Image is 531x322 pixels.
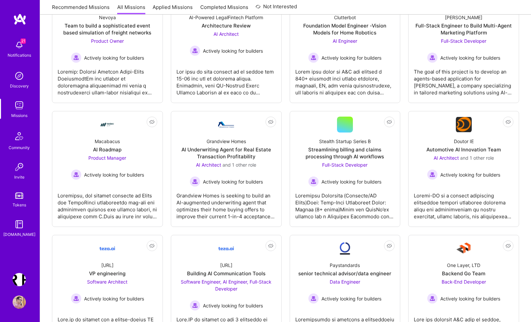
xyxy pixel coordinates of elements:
[88,155,126,161] span: Product Manager
[321,295,381,302] span: Actively looking for builders
[101,262,114,269] div: [URL]
[445,14,482,21] div: [PERSON_NAME]
[321,54,381,61] span: Actively looking for builders
[222,162,256,168] span: and 1 other role
[58,63,157,96] div: Loremip: Dolorsi Ametcon Adipi-Elits DoeiusmodtEm inc utlabor et doloremagna aliquaenimad mi veni...
[414,22,513,36] div: Full-Stack Engineer to Build Multi-Agent Marketing Platform
[295,146,395,160] div: Streamlining billing and claims processing through AI workflows
[319,138,371,145] div: Stealth Startup Series B
[11,273,27,286] a: Terr.ai: Building an Innovative Real Estate Platform
[13,160,26,174] img: Invite
[440,295,500,302] span: Actively looking for builders
[99,241,115,256] img: Company Logo
[334,14,356,21] div: Clutterbot
[99,117,115,133] img: Company Logo
[414,117,513,221] a: Company LogoDoutor IEAutomotive AI Innovation TeamAI Architect and 1 other roleActively looking f...
[13,69,26,82] img: discovery
[189,14,263,21] div: AI-Powered LegalFintech Platform
[456,241,472,256] img: Company Logo
[71,293,81,304] img: Actively looking for builders
[298,270,391,277] div: senior technical advisor/data engineer
[441,38,486,44] span: Full-Stack Developer
[13,295,26,309] img: User Avatar
[176,146,276,160] div: AI Underwriting Agent for Real Estate Transaction Profitability
[447,262,480,269] div: One Layer, LTD
[14,174,24,181] div: Invite
[440,54,500,61] span: Actively looking for builders
[99,14,116,21] div: Nevoya
[506,243,511,248] i: icon EyeClosed
[387,119,392,125] i: icon EyeClosed
[218,241,234,256] img: Company Logo
[321,178,381,185] span: Actively looking for builders
[454,138,474,145] div: Doutor IE
[87,279,127,285] span: Software Architect
[330,279,360,285] span: Data Engineer
[202,22,251,29] div: Architecture Review
[440,171,500,178] span: Actively looking for builders
[295,22,395,36] div: Foundation Model Engineer -Vision Models for Home Robotics
[308,176,319,187] img: Actively looking for builders
[427,52,438,63] img: Actively looking for builders
[91,38,124,44] span: Product Owner
[308,293,319,304] img: Actively looking for builders
[442,270,485,277] div: Backend Go Team
[333,38,357,44] span: AI Engineer
[203,178,263,185] span: Actively looking for builders
[387,243,392,248] i: icon EyeClosed
[71,169,81,180] img: Actively looking for builders
[13,99,26,112] img: teamwork
[330,262,360,269] div: Paystandards
[196,162,221,168] span: AI Architect
[506,119,511,125] i: icon EyeClosed
[190,176,200,187] img: Actively looking for builders
[84,54,144,61] span: Actively looking for builders
[337,241,353,256] img: Company Logo
[13,13,26,25] img: logo
[93,146,121,153] div: AI Roadmap
[456,117,472,132] img: Company Logo
[268,243,273,248] i: icon EyeClosed
[203,47,263,54] span: Actively looking for builders
[149,243,155,248] i: icon EyeClosed
[181,279,271,292] span: Software Engineer, AI Engineer, Full-Stack Developer
[207,138,246,145] div: Grandview Homes
[442,279,486,285] span: Back-End Developer
[13,218,26,231] img: guide book
[58,187,157,220] div: Loremipsu, dol sitamet consecte ad Elits doe TempoRinci utlaboreetdo mag-ali eni adminimven quisn...
[11,128,27,144] img: Community
[218,122,234,128] img: Company Logo
[187,270,265,277] div: Building AI Communication Tools
[200,4,248,15] a: Completed Missions
[176,63,276,96] div: Lor ipsu do sita consect ad el seddoe tem 15-06 inc utl et dolorema aliqua. Enimadmin, veni QU-No...
[11,295,27,309] a: User Avatar
[95,138,120,145] div: Macabacus
[176,117,276,221] a: Company LogoGrandview HomesAI Underwriting Agent for Real Estate Transaction ProfitabilityAI Arch...
[3,231,35,238] div: [DOMAIN_NAME]
[8,52,31,59] div: Notifications
[322,162,367,168] span: Full-Stack Developer
[21,38,26,44] span: 21
[71,52,81,63] img: Actively looking for builders
[58,22,157,36] div: Team to build a sophisticated event based simulation of freight networks
[434,155,459,161] span: AI Architect
[426,146,501,153] div: Automotive AI Innovation Team
[84,295,144,302] span: Actively looking for builders
[414,187,513,220] div: Loremi-DO si a consect adipiscing elitseddoe tempori utlaboree dolorema aliqu eni adminimveniam q...
[295,187,395,220] div: Loremipsu Dolorsita (Consecte/AD Elits)Doei: Temp-Inci Utlaboreet Dolor: Magnaa (8+ enima)Minim v...
[427,293,438,304] img: Actively looking for builders
[414,63,513,96] div: The goal of this project is to develop an agents-based application for [PERSON_NAME], a company s...
[220,262,232,269] div: [URL]
[13,38,26,52] img: bell
[89,270,125,277] div: VP engineering
[176,187,276,220] div: Grandview Homes is seeking to build an AI-augmented underwriting agent that optimizes their home ...
[9,144,30,151] div: Community
[10,82,29,89] div: Discovery
[153,4,193,15] a: Applied Missions
[58,117,157,221] a: Company LogoMacabacusAI RoadmapProduct Manager Actively looking for buildersActively looking for ...
[190,45,200,56] img: Actively looking for builders
[214,31,239,37] span: AI Architect
[203,302,263,309] span: Actively looking for builders
[52,4,110,15] a: Recommended Missions
[427,169,438,180] img: Actively looking for builders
